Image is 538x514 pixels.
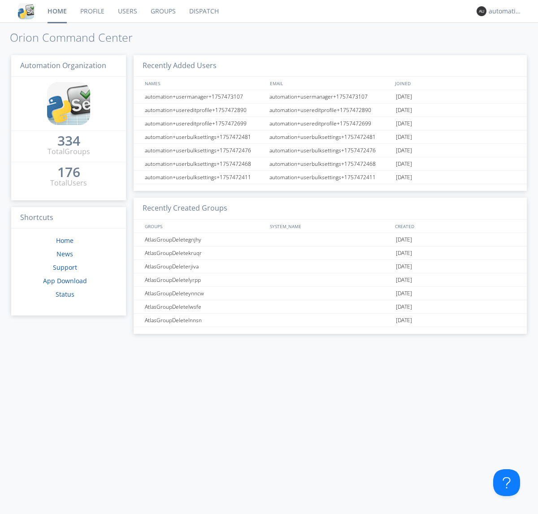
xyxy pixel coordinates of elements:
[56,250,73,258] a: News
[396,233,412,246] span: [DATE]
[53,263,77,272] a: Support
[143,144,267,157] div: automation+userbulksettings+1757472476
[396,144,412,157] span: [DATE]
[134,55,527,77] h3: Recently Added Users
[134,130,527,144] a: automation+userbulksettings+1757472481automation+userbulksettings+1757472481[DATE]
[143,117,267,130] div: automation+usereditprofile+1757472699
[143,130,267,143] div: automation+userbulksettings+1757472481
[267,171,394,184] div: automation+userbulksettings+1757472411
[134,300,527,314] a: AtlasGroupDeletelwsfe[DATE]
[268,77,393,90] div: EMAIL
[134,157,527,171] a: automation+userbulksettings+1757472468automation+userbulksettings+1757472468[DATE]
[396,90,412,104] span: [DATE]
[267,144,394,157] div: automation+userbulksettings+1757472476
[134,198,527,220] h3: Recently Created Groups
[267,157,394,170] div: automation+userbulksettings+1757472468
[267,117,394,130] div: automation+usereditprofile+1757472699
[11,207,126,229] h3: Shortcuts
[143,246,267,259] div: AtlasGroupDeletekruqr
[57,136,80,145] div: 334
[396,117,412,130] span: [DATE]
[143,104,267,117] div: automation+usereditprofile+1757472890
[134,260,527,273] a: AtlasGroupDeleterjiva[DATE]
[396,314,412,327] span: [DATE]
[47,82,90,125] img: cddb5a64eb264b2086981ab96f4c1ba7
[396,246,412,260] span: [DATE]
[477,6,486,16] img: 373638.png
[489,7,522,16] div: automation+atlas0003
[134,273,527,287] a: AtlasGroupDeletelyrpp[DATE]
[48,147,90,157] div: Total Groups
[396,130,412,144] span: [DATE]
[396,260,412,273] span: [DATE]
[134,246,527,260] a: AtlasGroupDeletekruqr[DATE]
[134,233,527,246] a: AtlasGroupDeletegnjhy[DATE]
[267,130,394,143] div: automation+userbulksettings+1757472481
[143,260,267,273] div: AtlasGroupDeleterjiva
[20,60,106,70] span: Automation Organization
[143,233,267,246] div: AtlasGroupDeletegnjhy
[396,157,412,171] span: [DATE]
[143,287,267,300] div: AtlasGroupDeleteynncw
[143,90,267,103] div: automation+usermanager+1757473107
[57,168,80,177] div: 176
[56,236,74,245] a: Home
[57,136,80,147] a: 334
[50,178,87,188] div: Total Users
[43,276,87,285] a: App Download
[393,220,518,233] div: CREATED
[396,104,412,117] span: [DATE]
[143,300,267,313] div: AtlasGroupDeletelwsfe
[134,171,527,184] a: automation+userbulksettings+1757472411automation+userbulksettings+1757472411[DATE]
[396,171,412,184] span: [DATE]
[143,157,267,170] div: automation+userbulksettings+1757472468
[143,314,267,327] div: AtlasGroupDeletelnnsn
[396,300,412,314] span: [DATE]
[134,144,527,157] a: automation+userbulksettings+1757472476automation+userbulksettings+1757472476[DATE]
[267,90,394,103] div: automation+usermanager+1757473107
[393,77,518,90] div: JOINED
[134,287,527,300] a: AtlasGroupDeleteynncw[DATE]
[134,104,527,117] a: automation+usereditprofile+1757472890automation+usereditprofile+1757472890[DATE]
[143,273,267,286] div: AtlasGroupDeletelyrpp
[268,220,393,233] div: SYSTEM_NAME
[396,287,412,300] span: [DATE]
[134,90,527,104] a: automation+usermanager+1757473107automation+usermanager+1757473107[DATE]
[18,3,34,19] img: cddb5a64eb264b2086981ab96f4c1ba7
[493,469,520,496] iframe: Toggle Customer Support
[134,117,527,130] a: automation+usereditprofile+1757472699automation+usereditprofile+1757472699[DATE]
[143,220,265,233] div: GROUPS
[267,104,394,117] div: automation+usereditprofile+1757472890
[134,314,527,327] a: AtlasGroupDeletelnnsn[DATE]
[143,171,267,184] div: automation+userbulksettings+1757472411
[143,77,265,90] div: NAMES
[56,290,74,298] a: Status
[396,273,412,287] span: [DATE]
[57,168,80,178] a: 176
